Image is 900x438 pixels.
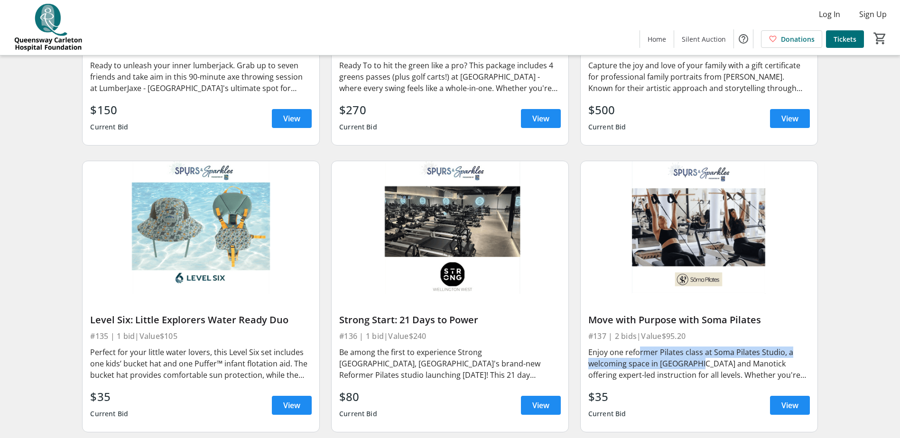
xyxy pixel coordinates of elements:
[90,347,312,381] div: Perfect for your little water lovers, this Level Six set includes one kids’ bucket hat and one Pu...
[761,30,822,48] a: Donations
[588,405,626,422] div: Current Bid
[272,396,312,415] a: View
[852,7,894,22] button: Sign Up
[521,396,561,415] a: View
[674,30,733,48] a: Silent Auction
[532,113,549,124] span: View
[532,400,549,411] span: View
[581,161,817,294] img: Move with Purpose with Soma Pilates
[90,314,312,326] div: Level Six: Little Explorers Water Ready Duo
[90,101,128,119] div: $150
[283,400,300,411] span: View
[682,34,726,44] span: Silent Auction
[588,329,810,343] div: #137 | 2 bids | Value $95.20
[283,113,300,124] span: View
[339,405,377,422] div: Current Bid
[588,60,810,94] div: Capture the joy and love of your family with a gift certificate for professional family portraits...
[339,329,561,343] div: #136 | 1 bid | Value $240
[819,9,840,20] span: Log In
[272,109,312,128] a: View
[781,400,798,411] span: View
[811,7,848,22] button: Log In
[588,101,626,119] div: $500
[83,161,319,294] img: Level Six: Little Explorers Water Ready Duo
[872,30,889,47] button: Cart
[90,388,128,405] div: $35
[640,30,674,48] a: Home
[770,396,810,415] a: View
[734,29,753,48] button: Help
[588,388,626,405] div: $35
[834,34,856,44] span: Tickets
[332,161,568,294] img: Strong Start: 21 Days to Power
[781,34,815,44] span: Donations
[339,60,561,94] div: Ready To to hit the green like a pro? This package includes 4 greens passes (plus golf carts!) at...
[648,34,666,44] span: Home
[588,314,810,326] div: Move with Purpose with Soma Pilates
[90,60,312,94] div: Ready to unleash your inner lumberjack. Grab up to seven friends and take aim in this 90-minute a...
[781,113,798,124] span: View
[770,109,810,128] a: View
[339,388,377,405] div: $80
[90,405,128,422] div: Current Bid
[859,9,887,20] span: Sign Up
[521,109,561,128] a: View
[90,329,312,343] div: #135 | 1 bid | Value $105
[6,4,90,51] img: QCH Foundation's Logo
[339,119,377,136] div: Current Bid
[90,119,128,136] div: Current Bid
[339,314,561,326] div: Strong Start: 21 Days to Power
[826,30,864,48] a: Tickets
[588,119,626,136] div: Current Bid
[339,347,561,381] div: Be among the first to experience Strong [GEOGRAPHIC_DATA], [GEOGRAPHIC_DATA]'s brand-new Reformer...
[588,347,810,381] div: Enjoy one reformer Pilates class at Soma Pilates Studio, a welcoming space in [GEOGRAPHIC_DATA] a...
[339,101,377,119] div: $270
